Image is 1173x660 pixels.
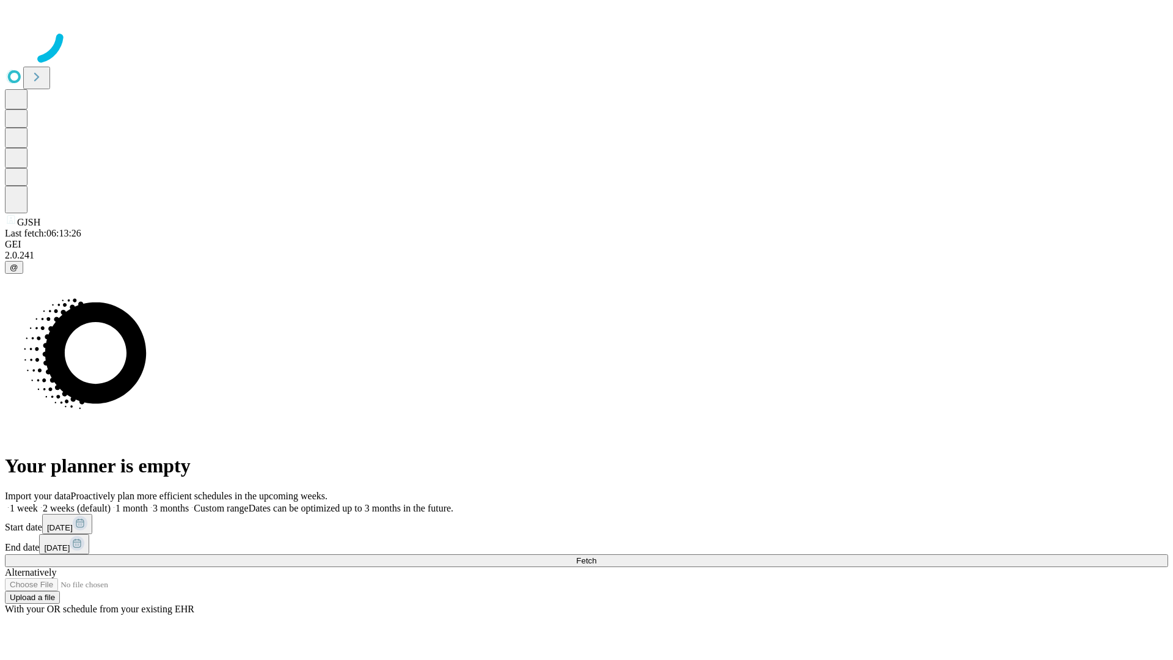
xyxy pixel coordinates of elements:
[42,514,92,534] button: [DATE]
[10,263,18,272] span: @
[5,534,1168,554] div: End date
[5,514,1168,534] div: Start date
[5,604,194,614] span: With your OR schedule from your existing EHR
[576,556,596,565] span: Fetch
[39,534,89,554] button: [DATE]
[5,228,81,238] span: Last fetch: 06:13:26
[5,567,56,577] span: Alternatively
[10,503,38,513] span: 1 week
[115,503,148,513] span: 1 month
[194,503,248,513] span: Custom range
[5,591,60,604] button: Upload a file
[47,523,73,532] span: [DATE]
[71,491,327,501] span: Proactively plan more efficient schedules in the upcoming weeks.
[5,455,1168,477] h1: Your planner is empty
[5,261,23,274] button: @
[5,554,1168,567] button: Fetch
[17,217,40,227] span: GJSH
[43,503,111,513] span: 2 weeks (default)
[44,543,70,552] span: [DATE]
[5,239,1168,250] div: GEI
[153,503,189,513] span: 3 months
[5,491,71,501] span: Import your data
[5,250,1168,261] div: 2.0.241
[249,503,453,513] span: Dates can be optimized up to 3 months in the future.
